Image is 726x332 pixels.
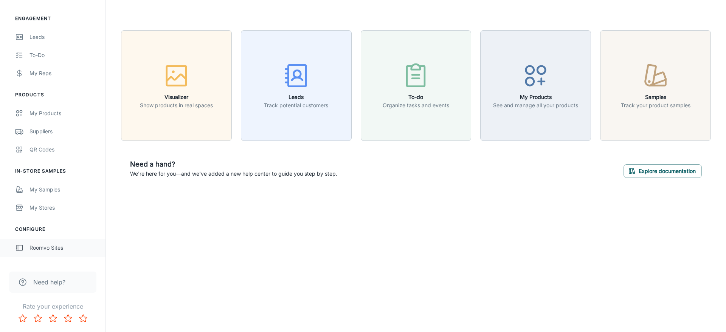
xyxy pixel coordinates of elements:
[264,101,328,110] p: Track potential customers
[241,81,352,89] a: LeadsTrack potential customers
[140,93,213,101] h6: Visualizer
[29,51,98,59] div: To-do
[361,81,472,89] a: To-doOrganize tasks and events
[624,164,702,178] button: Explore documentation
[29,33,98,41] div: Leads
[264,93,328,101] h6: Leads
[29,145,98,154] div: QR Codes
[480,81,591,89] a: My ProductsSee and manage all your products
[621,93,690,101] h6: Samples
[121,30,232,141] button: VisualizerShow products in real spaces
[383,101,449,110] p: Organize tasks and events
[383,93,449,101] h6: To-do
[29,204,98,212] div: My Stores
[241,30,352,141] button: LeadsTrack potential customers
[493,93,578,101] h6: My Products
[29,185,98,194] div: My Samples
[29,69,98,77] div: My Reps
[621,101,690,110] p: Track your product samples
[29,127,98,136] div: Suppliers
[29,109,98,117] div: My Products
[493,101,578,110] p: See and manage all your products
[130,159,337,170] h6: Need a hand?
[130,170,337,178] p: We're here for you—and we've added a new help center to guide you step by step.
[600,81,711,89] a: SamplesTrack your product samples
[361,30,472,141] button: To-doOrganize tasks and events
[600,30,711,141] button: SamplesTrack your product samples
[624,167,702,174] a: Explore documentation
[480,30,591,141] button: My ProductsSee and manage all your products
[140,101,213,110] p: Show products in real spaces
